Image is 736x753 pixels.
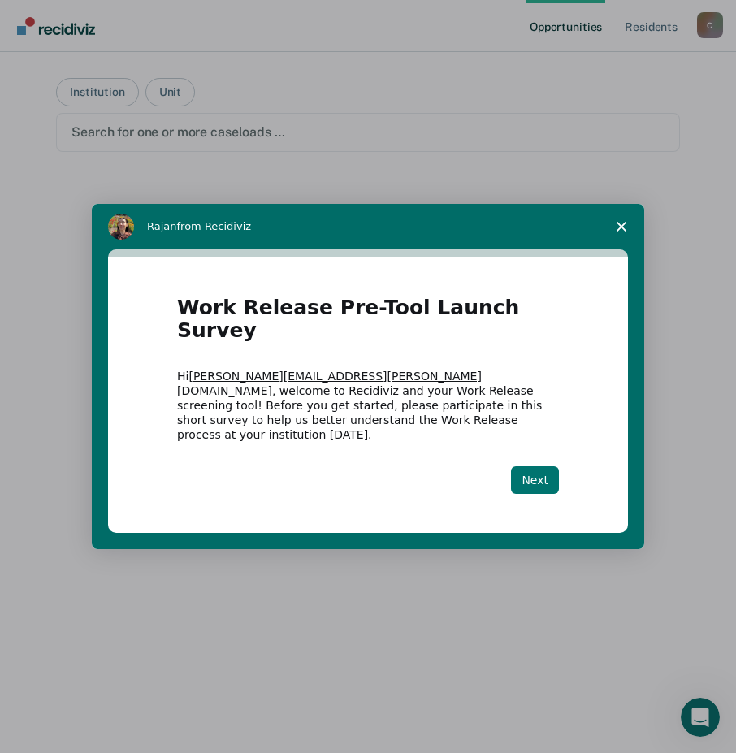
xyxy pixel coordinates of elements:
[177,370,482,397] a: [PERSON_NAME][EMAIL_ADDRESS][PERSON_NAME][DOMAIN_NAME]
[599,204,644,249] span: Close survey
[177,369,559,443] div: Hi , welcome to Recidiviz and your Work Release screening tool! Before you get started, please pa...
[177,220,252,232] span: from Recidiviz
[511,466,559,494] button: Next
[108,214,134,240] img: Profile image for Rajan
[177,296,559,353] h1: Work Release Pre-Tool Launch Survey
[147,220,177,232] span: Rajan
